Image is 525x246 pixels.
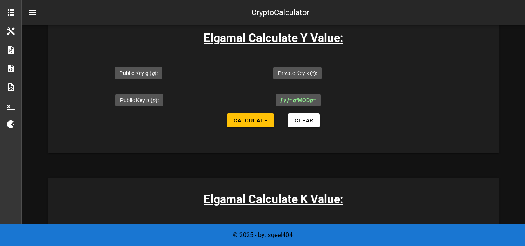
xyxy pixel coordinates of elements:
div: CryptoCalculator [251,7,309,18]
button: nav-menu-toggle [23,3,42,22]
i: g [152,70,155,76]
span: © 2025 - by: sqeel404 [233,231,293,239]
span: Clear [294,117,314,124]
label: Public Key g ( ): [119,69,158,77]
i: p [310,97,313,103]
i: = g [280,97,298,103]
sup: x [312,69,314,74]
h3: Elgamal Calculate K Value: [48,190,499,208]
button: Clear [288,113,320,127]
h3: Elgamal Calculate Y Value: [48,29,499,47]
i: p [152,97,155,103]
button: Calculate [227,113,274,127]
span: Calculate [233,117,268,124]
b: [ y ] [280,97,288,103]
span: MOD = [280,97,316,103]
sup: x [296,96,298,101]
label: Private Key x ( ): [278,69,317,77]
label: Public Key p ( ): [120,96,159,104]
